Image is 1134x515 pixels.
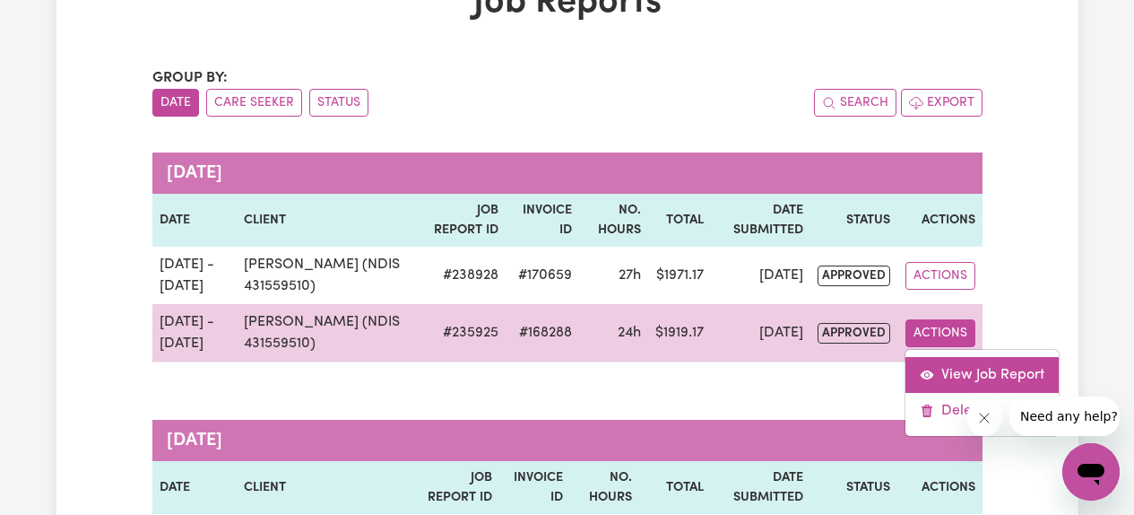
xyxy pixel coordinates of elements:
[506,304,579,362] td: #168288
[579,194,648,247] th: No. Hours
[237,461,418,514] th: Client
[1062,443,1120,501] iframe: Button to launch messaging window
[711,461,810,514] th: Date Submitted
[152,71,228,85] span: Group by:
[905,393,1059,429] a: Delete job report 235925
[818,266,890,286] span: approved
[905,357,1059,393] a: View job report 235925
[905,319,975,347] button: Actions
[152,247,238,304] td: [DATE] - [DATE]
[206,89,302,117] button: sort invoices by care seeker
[237,247,420,304] td: [PERSON_NAME] (NDIS 431559510)
[237,304,420,362] td: [PERSON_NAME] (NDIS 431559510)
[152,420,983,461] caption: [DATE]
[570,461,639,514] th: No. Hours
[237,194,420,247] th: Client
[499,461,571,514] th: Invoice ID
[1009,397,1120,436] iframe: Message from company
[905,349,1060,437] div: Actions
[897,194,982,247] th: Actions
[418,461,499,514] th: Job Report ID
[420,194,505,247] th: Job Report ID
[506,247,579,304] td: #170659
[966,400,1002,436] iframe: Close message
[619,268,641,283] span: 27 hours
[152,461,237,514] th: Date
[618,326,641,340] span: 24 hours
[506,194,579,247] th: Invoice ID
[897,461,982,514] th: Actions
[818,323,890,344] span: approved
[810,194,897,247] th: Status
[309,89,368,117] button: sort invoices by paid status
[814,89,896,117] button: Search
[152,153,983,194] caption: [DATE]
[639,461,711,514] th: Total
[648,194,711,247] th: Total
[152,194,238,247] th: Date
[905,262,975,290] button: Actions
[711,194,810,247] th: Date Submitted
[420,304,505,362] td: # 235925
[711,247,810,304] td: [DATE]
[810,461,897,514] th: Status
[901,89,983,117] button: Export
[648,304,711,362] td: $ 1919.17
[152,89,199,117] button: sort invoices by date
[152,304,238,362] td: [DATE] - [DATE]
[648,247,711,304] td: $ 1971.17
[711,304,810,362] td: [DATE]
[420,247,505,304] td: # 238928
